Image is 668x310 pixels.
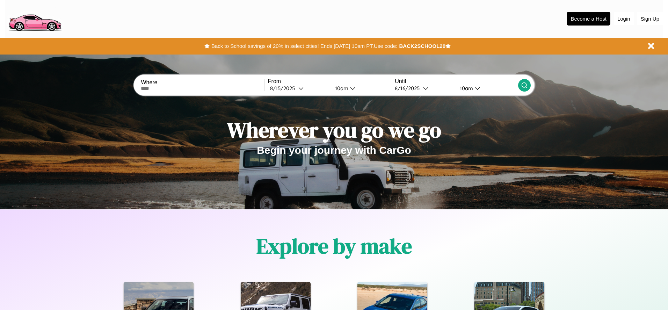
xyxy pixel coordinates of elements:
h1: Explore by make [256,232,412,260]
button: 10am [454,85,518,92]
div: 8 / 16 / 2025 [395,85,423,92]
button: 10am [329,85,391,92]
label: Where [141,79,264,86]
img: logo [5,3,64,33]
div: 10am [456,85,475,92]
button: Back to School savings of 20% in select cities! Ends [DATE] 10am PT.Use code: [210,41,399,51]
button: 8/15/2025 [268,85,329,92]
div: 10am [332,85,350,92]
label: From [268,78,391,85]
button: Sign Up [637,12,663,25]
button: Login [614,12,634,25]
div: 8 / 15 / 2025 [270,85,298,92]
b: BACK2SCHOOL20 [399,43,445,49]
label: Until [395,78,518,85]
button: Become a Host [567,12,610,26]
